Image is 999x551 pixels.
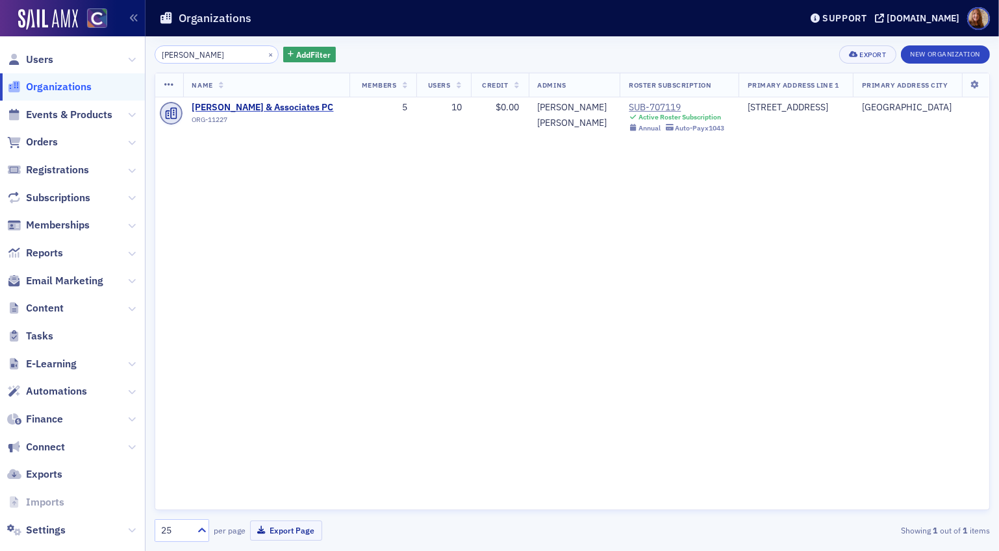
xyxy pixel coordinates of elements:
[7,467,62,482] a: Exports
[265,48,277,60] button: ×
[639,124,661,132] div: Annual
[7,135,58,149] a: Orders
[859,51,886,58] div: Export
[496,101,520,113] span: $0.00
[26,440,65,454] span: Connect
[26,412,63,426] span: Finance
[26,80,92,94] span: Organizations
[362,80,397,90] span: Members
[7,218,90,232] a: Memberships
[161,524,190,537] div: 25
[26,191,90,205] span: Subscriptions
[7,495,64,509] a: Imports
[155,45,279,64] input: Search…
[192,102,334,114] a: [PERSON_NAME] & Associates PC
[7,191,90,205] a: Subscriptions
[7,53,53,67] a: Users
[7,108,112,122] a: Events & Products
[482,80,508,90] span: Credit
[822,12,867,24] div: Support
[214,524,246,536] label: per page
[18,9,78,30] img: SailAMX
[862,102,980,114] div: [GEOGRAPHIC_DATA]
[862,80,948,90] span: Primary Address City
[26,357,77,371] span: E-Learning
[250,520,322,541] button: Export Page
[839,45,896,64] button: Export
[26,384,87,398] span: Automations
[192,102,334,114] span: Ondrish & Associates PC
[192,116,334,129] div: ORG-11227
[931,524,940,536] strong: 1
[7,163,89,177] a: Registrations
[7,80,92,94] a: Organizations
[296,49,331,60] span: Add Filter
[538,102,607,114] a: [PERSON_NAME]
[7,329,53,343] a: Tasks
[26,467,62,482] span: Exports
[748,102,844,114] div: [STREET_ADDRESS]
[748,80,839,90] span: Primary Address Line 1
[78,8,107,31] a: View Homepage
[26,218,90,232] span: Memberships
[425,102,461,114] div: 10
[26,108,112,122] span: Events & Products
[538,117,607,129] a: [PERSON_NAME]
[26,523,66,537] span: Settings
[7,357,77,371] a: E-Learning
[7,274,103,288] a: Email Marketing
[7,523,66,537] a: Settings
[26,135,58,149] span: Orders
[179,10,251,26] h1: Organizations
[26,301,64,315] span: Content
[875,14,964,23] button: [DOMAIN_NAME]
[7,384,87,398] a: Automations
[675,124,724,132] div: Auto-Pay x1043
[26,274,103,288] span: Email Marketing
[192,80,213,90] span: Name
[967,7,990,30] span: Profile
[639,113,721,121] div: Active Roster Subscription
[629,102,724,114] a: SUB-707119
[7,412,63,426] a: Finance
[26,246,63,260] span: Reports
[538,80,566,90] span: Admins
[961,524,970,536] strong: 1
[887,12,959,24] div: [DOMAIN_NAME]
[901,47,990,59] a: New Organization
[283,47,336,63] button: AddFilter
[26,53,53,67] span: Users
[629,80,711,90] span: Roster Subscription
[87,8,107,29] img: SailAMX
[26,163,89,177] span: Registrations
[26,495,64,509] span: Imports
[720,524,990,536] div: Showing out of items
[359,102,407,114] div: 5
[7,440,65,454] a: Connect
[26,329,53,343] span: Tasks
[7,301,64,315] a: Content
[428,80,451,90] span: Users
[901,45,990,64] button: New Organization
[7,246,63,260] a: Reports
